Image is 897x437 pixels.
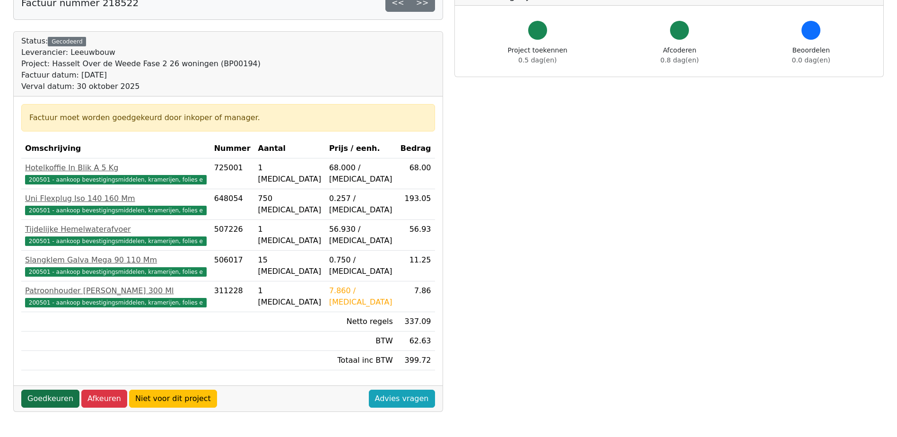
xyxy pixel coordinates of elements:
td: 506017 [210,251,254,281]
td: BTW [325,332,397,351]
div: Uni Flexplug Iso 140 160 Mm [25,193,207,204]
div: 68.000 / [MEDICAL_DATA] [329,162,393,185]
div: Slangklem Galva Mega 90 110 Mm [25,254,207,266]
td: 7.86 [397,281,435,312]
div: Leverancier: Leeuwbouw [21,47,261,58]
td: 56.93 [397,220,435,251]
td: 337.09 [397,312,435,332]
a: Advies vragen [369,390,435,408]
div: 1 [MEDICAL_DATA] [258,285,322,308]
div: Beoordelen [792,45,830,65]
div: Verval datum: 30 oktober 2025 [21,81,261,92]
td: 311228 [210,281,254,312]
span: 200501 - aankoop bevestigingsmiddelen, kramerijen, folies e [25,267,207,277]
div: 7.860 / [MEDICAL_DATA] [329,285,393,308]
a: Hotelkoffie In Blik A 5 Kg200501 - aankoop bevestigingsmiddelen, kramerijen, folies e [25,162,207,185]
th: Omschrijving [21,139,210,158]
span: 0.5 dag(en) [518,56,557,64]
div: 15 [MEDICAL_DATA] [258,254,322,277]
td: 399.72 [397,351,435,370]
span: 0.0 dag(en) [792,56,830,64]
div: Project: Hasselt Over de Weede Fase 2 26 woningen (BP00194) [21,58,261,70]
th: Prijs / eenh. [325,139,397,158]
span: 200501 - aankoop bevestigingsmiddelen, kramerijen, folies e [25,175,207,184]
td: 68.00 [397,158,435,189]
th: Aantal [254,139,325,158]
td: 193.05 [397,189,435,220]
div: 1 [MEDICAL_DATA] [258,224,322,246]
a: Niet voor dit project [129,390,217,408]
div: Project toekennen [508,45,567,65]
div: Factuur moet worden goedgekeurd door inkoper of manager. [29,112,427,123]
div: Patroonhouder [PERSON_NAME] 300 Ml [25,285,207,297]
a: Patroonhouder [PERSON_NAME] 300 Ml200501 - aankoop bevestigingsmiddelen, kramerijen, folies e [25,285,207,308]
td: 11.25 [397,251,435,281]
div: 56.930 / [MEDICAL_DATA] [329,224,393,246]
a: Afkeuren [81,390,127,408]
span: 200501 - aankoop bevestigingsmiddelen, kramerijen, folies e [25,236,207,246]
span: 200501 - aankoop bevestigingsmiddelen, kramerijen, folies e [25,298,207,307]
div: Afcoderen [661,45,699,65]
td: Netto regels [325,312,397,332]
td: 507226 [210,220,254,251]
td: 62.63 [397,332,435,351]
div: Hotelkoffie In Blik A 5 Kg [25,162,207,174]
div: 0.257 / [MEDICAL_DATA] [329,193,393,216]
div: Status: [21,35,261,92]
div: Tijdelijke Hemelwaterafvoer [25,224,207,235]
th: Nummer [210,139,254,158]
td: 648054 [210,189,254,220]
td: Totaal inc BTW [325,351,397,370]
a: Slangklem Galva Mega 90 110 Mm200501 - aankoop bevestigingsmiddelen, kramerijen, folies e [25,254,207,277]
a: Goedkeuren [21,390,79,408]
a: Uni Flexplug Iso 140 160 Mm200501 - aankoop bevestigingsmiddelen, kramerijen, folies e [25,193,207,216]
span: 0.8 dag(en) [661,56,699,64]
div: Gecodeerd [48,37,86,46]
div: Factuur datum: [DATE] [21,70,261,81]
div: 1 [MEDICAL_DATA] [258,162,322,185]
th: Bedrag [397,139,435,158]
div: 0.750 / [MEDICAL_DATA] [329,254,393,277]
div: 750 [MEDICAL_DATA] [258,193,322,216]
td: 725001 [210,158,254,189]
span: 200501 - aankoop bevestigingsmiddelen, kramerijen, folies e [25,206,207,215]
a: Tijdelijke Hemelwaterafvoer200501 - aankoop bevestigingsmiddelen, kramerijen, folies e [25,224,207,246]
